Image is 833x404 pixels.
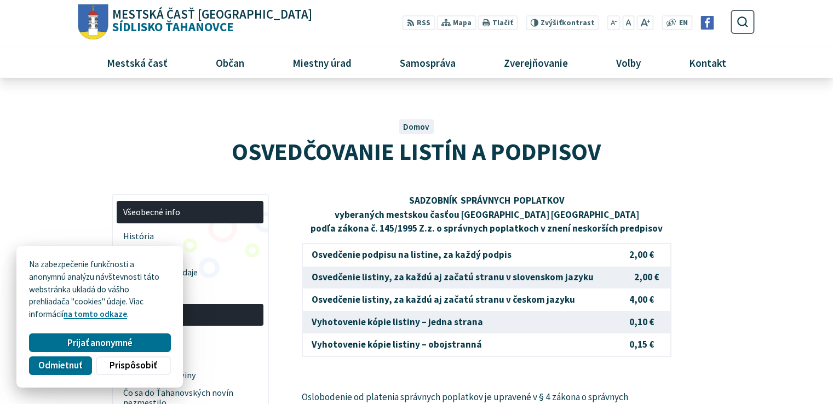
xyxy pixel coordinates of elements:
[67,337,133,349] span: Prijať anonymné
[312,316,483,328] strong: Vyhotovenie kópie listiny – jedna strana
[484,48,588,77] a: Zverejňovanie
[196,48,264,77] a: Občan
[123,263,257,281] span: Demografické údaje
[123,306,257,324] span: Aktivita
[541,18,562,27] span: Zvýšiť
[409,194,565,206] strong: SADZOBNÍK SPRÁVNYCH POPLATKOV
[312,293,575,305] strong: Osvedčenie listiny, za každú aj začatú stranu v českom jazyku
[232,136,601,166] span: OSVEDČOVANIE LISTÍN A PODPISOV
[676,18,691,29] a: EN
[499,48,572,77] span: Zverejňovanie
[679,18,688,29] span: EN
[117,245,263,263] a: Symboly
[596,48,661,77] a: Voľby
[335,209,639,221] strong: vyberaných mestskou časťou [GEOGRAPHIC_DATA] [GEOGRAPHIC_DATA]
[685,48,731,77] span: Kontakt
[123,203,257,221] span: Všeobecné info
[453,18,472,29] span: Mapa
[123,281,257,299] span: Civilná ochrana
[38,360,82,371] span: Odmietnuť
[117,201,263,223] a: Všeobecné info
[669,48,746,77] a: Kontakt
[700,16,714,30] img: Prejsť na Facebook stránku
[102,48,171,77] span: Mestská časť
[123,330,257,348] span: Aktuality
[622,15,634,30] button: Nastaviť pôvodnú veľkosť písma
[403,15,435,30] a: RSS
[629,338,654,350] strong: 0,15 €
[612,48,645,77] span: Voľby
[112,8,312,21] span: Mestská časť [GEOGRAPHIC_DATA]
[123,227,257,245] span: História
[64,309,127,319] a: na tomto odkaze
[110,360,157,371] span: Prispôsobiť
[629,293,654,305] strong: 4,00 €
[541,19,595,27] span: kontrast
[96,356,170,375] button: Prispôsobiť
[87,48,187,77] a: Mestská časť
[123,348,257,366] span: Udalosti
[288,48,355,77] span: Miestny úrad
[634,271,659,283] strong: 2,00 €
[478,15,518,30] button: Tlačiť
[272,48,371,77] a: Miestny úrad
[629,316,654,328] strong: 0,10 €
[108,8,313,33] span: Sídlisko Ťahanovce
[117,348,263,366] a: Udalosti
[117,263,263,281] a: Demografické údaje
[29,356,91,375] button: Odmietnuť
[117,281,263,299] a: Civilná ochrana
[123,366,257,384] span: Ťahanovské noviny
[29,333,170,352] button: Prijať anonymné
[211,48,248,77] span: Občan
[117,330,263,348] a: Aktuality
[395,48,459,77] span: Samospráva
[117,366,263,384] a: Ťahanovské noviny
[403,122,429,132] a: Domov
[117,227,263,245] a: História
[607,15,621,30] button: Zmenšiť veľkosť písma
[417,18,430,29] span: RSS
[117,304,263,326] a: Aktivita
[29,258,170,321] p: Na zabezpečenie funkčnosti a anonymnú analýzu návštevnosti táto webstránka ukladá do vášho prehli...
[78,4,108,40] img: Prejsť na domovskú stránku
[380,48,476,77] a: Samospráva
[123,245,257,263] span: Symboly
[312,249,512,261] strong: Osvedčenie podpisu na listine, za každý podpis
[311,222,663,234] strong: podľa zákona č. 145/1995 Z.z. o správnych poplatkoch v znení neskorších predpisov
[492,19,513,27] span: Tlačiť
[78,4,312,40] a: Logo Sídlisko Ťahanovce, prejsť na domovskú stránku.
[526,15,599,30] button: Zvýšiťkontrast
[312,338,482,350] strong: Vyhotovenie kópie listiny – obojstranná
[312,271,594,283] strong: Osvedčenie listiny, za každú aj začatú stranu v slovenskom jazyku
[629,249,654,261] strong: 2,00 €
[437,15,476,30] a: Mapa
[636,15,653,30] button: Zväčšiť veľkosť písma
